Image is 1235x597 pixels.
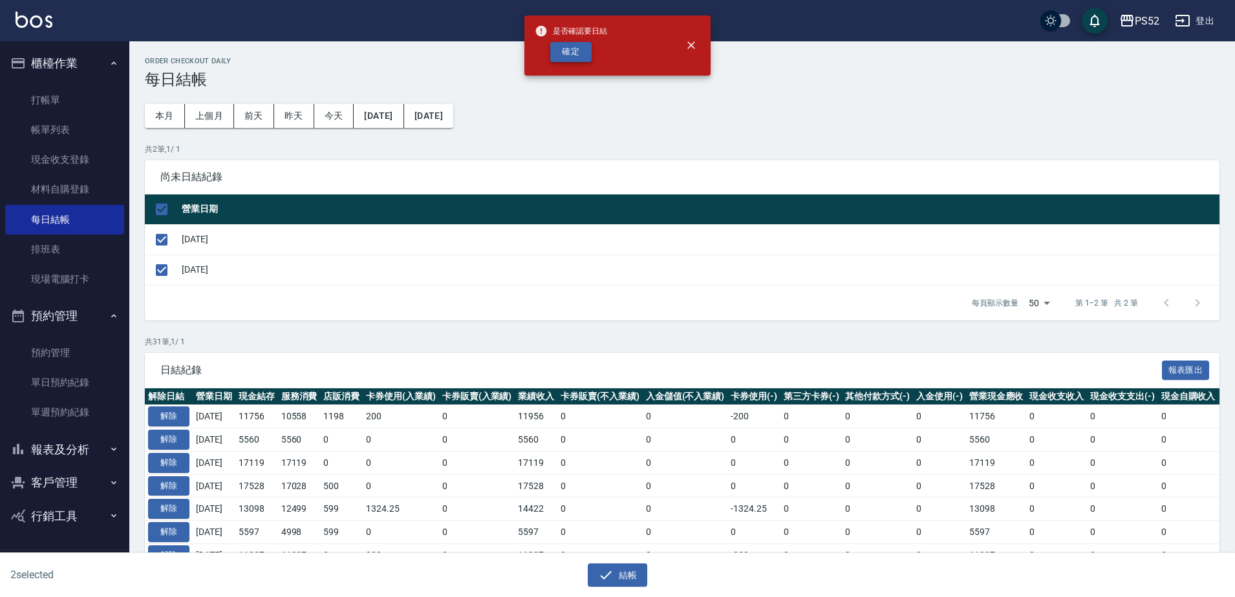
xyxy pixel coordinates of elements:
[842,474,913,497] td: 0
[1026,543,1087,567] td: 0
[439,428,515,452] td: 0
[178,194,1219,225] th: 營業日期
[320,543,363,567] td: 0
[5,338,124,368] a: 預約管理
[972,297,1018,309] p: 每頁顯示數量
[842,497,913,521] td: 0
[5,368,124,397] a: 單日預約紀錄
[148,545,189,565] button: 解除
[913,474,966,497] td: 0
[557,543,643,567] td: 0
[913,428,966,452] td: 0
[1024,286,1055,320] div: 50
[5,433,124,466] button: 報表及分析
[10,567,306,583] h6: 2 selected
[913,451,966,474] td: 0
[643,497,728,521] td: 0
[5,466,124,499] button: 客戶管理
[1158,428,1219,452] td: 0
[145,70,1219,89] h3: 每日結帳
[235,497,278,521] td: 13098
[515,521,557,544] td: 5597
[320,428,363,452] td: 0
[193,405,235,428] td: [DATE]
[1082,8,1108,34] button: save
[235,388,278,405] th: 現金結存
[235,451,278,474] td: 17119
[966,521,1027,544] td: 5597
[780,388,843,405] th: 第三方卡券(-)
[235,521,278,544] td: 5597
[1026,451,1087,474] td: 0
[320,451,363,474] td: 0
[193,521,235,544] td: [DATE]
[643,451,728,474] td: 0
[193,474,235,497] td: [DATE]
[235,543,278,567] td: 11007
[1026,521,1087,544] td: 0
[278,451,321,474] td: 17119
[439,497,515,521] td: 0
[557,451,643,474] td: 0
[913,388,966,405] th: 入金使用(-)
[727,451,780,474] td: 0
[5,145,124,174] a: 現金收支登錄
[5,205,124,235] a: 每日結帳
[278,405,321,428] td: 10558
[320,521,363,544] td: 599
[557,388,643,405] th: 卡券販賣(不入業績)
[193,543,235,567] td: [DATE]
[588,563,648,587] button: 結帳
[235,405,278,428] td: 11756
[363,428,439,452] td: 0
[1026,497,1087,521] td: 0
[178,224,1219,255] td: [DATE]
[842,521,913,544] td: 0
[727,388,780,405] th: 卡券使用(-)
[1075,297,1138,309] p: 第 1–2 筆 共 2 筆
[643,521,728,544] td: 0
[5,397,124,427] a: 單週預約紀錄
[1087,497,1158,521] td: 0
[185,104,234,128] button: 上個月
[278,388,321,405] th: 服務消費
[160,364,1162,377] span: 日結紀錄
[966,388,1027,405] th: 營業現金應收
[16,12,52,28] img: Logo
[145,388,193,405] th: 解除日結
[557,474,643,497] td: 0
[363,451,439,474] td: 0
[842,405,913,428] td: 0
[320,388,363,405] th: 店販消費
[1158,474,1219,497] td: 0
[842,388,913,405] th: 其他付款方式(-)
[5,47,124,80] button: 櫃檯作業
[643,388,728,405] th: 入金儲值(不入業績)
[1162,363,1210,375] a: 報表匯出
[363,497,439,521] td: 1324.25
[643,428,728,452] td: 0
[550,42,592,62] button: 確定
[363,474,439,497] td: 0
[439,405,515,428] td: 0
[235,428,278,452] td: 5560
[320,405,363,428] td: 1198
[780,521,843,544] td: 0
[1087,388,1158,405] th: 現金收支支出(-)
[780,497,843,521] td: 0
[278,521,321,544] td: 4998
[439,543,515,567] td: 0
[235,474,278,497] td: 17528
[439,388,515,405] th: 卡券販賣(入業績)
[363,388,439,405] th: 卡券使用(入業績)
[727,521,780,544] td: 0
[439,451,515,474] td: 0
[148,522,189,542] button: 解除
[5,499,124,533] button: 行銷工具
[515,474,557,497] td: 17528
[193,451,235,474] td: [DATE]
[780,428,843,452] td: 0
[274,104,314,128] button: 昨天
[278,474,321,497] td: 17028
[145,57,1219,65] h2: Order checkout daily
